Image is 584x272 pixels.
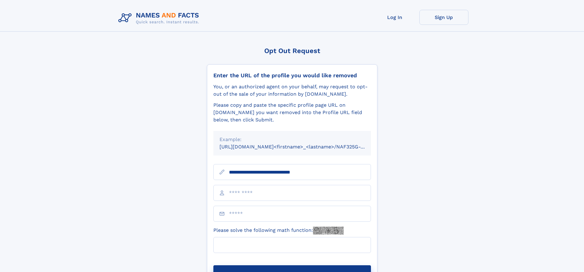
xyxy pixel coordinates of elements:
a: Log In [370,10,419,25]
label: Please solve the following math function: [213,227,344,235]
div: Enter the URL of the profile you would like removed [213,72,371,79]
small: [URL][DOMAIN_NAME]<firstname>_<lastname>/NAF325G-xxxxxxxx [219,144,383,150]
div: Please copy and paste the specific profile page URL on [DOMAIN_NAME] you want removed into the Pr... [213,102,371,124]
div: You, or an authorized agent on your behalf, may request to opt-out of the sale of your informatio... [213,83,371,98]
a: Sign Up [419,10,468,25]
div: Opt Out Request [207,47,377,55]
div: Example: [219,136,365,143]
img: Logo Names and Facts [116,10,204,26]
